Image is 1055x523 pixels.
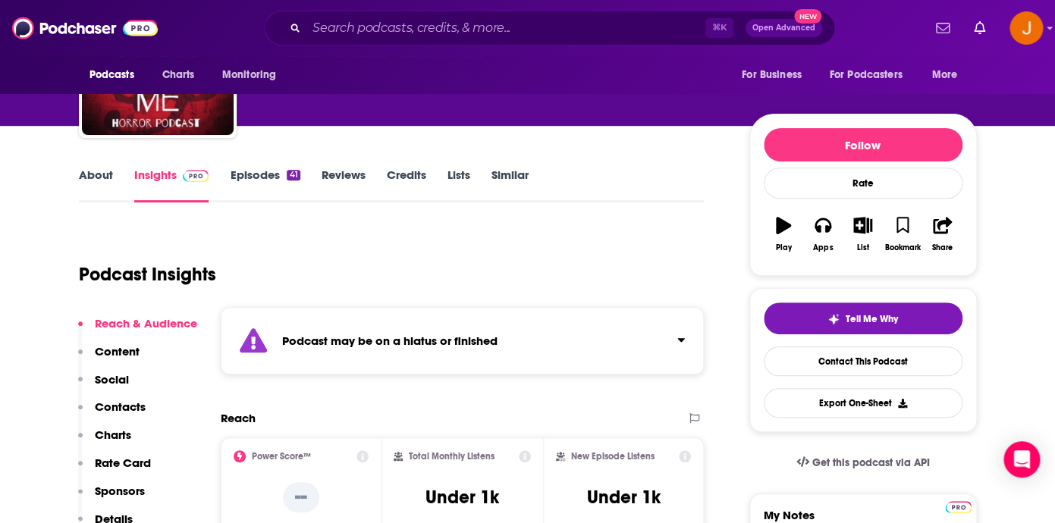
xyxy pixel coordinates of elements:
[884,243,920,252] div: Bookmark
[827,313,840,325] img: tell me why sparkle
[78,427,131,456] button: Charts
[846,313,898,325] span: Tell Me Why
[930,15,956,41] a: Show notifications dropdown
[152,61,204,89] a: Charts
[922,207,962,261] button: Share
[221,307,705,374] section: Click to expand status details
[764,128,962,161] button: Follow
[784,444,942,481] a: Get this podcast via API
[843,207,882,261] button: List
[230,168,300,202] a: Episodes41
[322,168,366,202] a: Reviews
[932,243,953,252] div: Share
[764,302,962,334] button: tell me why sparkleTell Me Why
[931,64,957,86] span: More
[587,486,661,509] h3: Under 1k
[95,456,151,470] p: Rate Card
[813,243,833,252] div: Apps
[731,61,821,89] button: open menu
[95,344,140,359] p: Content
[425,486,499,509] h3: Under 1k
[764,168,962,199] div: Rate
[134,168,209,202] a: InsightsPodchaser Pro
[95,427,131,442] p: Charts
[812,456,929,469] span: Get this podcast via API
[89,64,134,86] span: Podcasts
[571,451,655,462] h2: New Episode Listens
[945,501,972,513] img: Podchaser Pro
[12,14,158,42] img: Podchaser - Follow, Share and Rate Podcasts
[79,263,216,286] h1: Podcast Insights
[79,61,154,89] button: open menu
[764,207,803,261] button: Play
[387,168,426,202] a: Credits
[820,61,925,89] button: open menu
[491,168,529,202] a: Similar
[252,451,311,462] h2: Power Score™
[183,170,209,182] img: Podchaser Pro
[306,16,705,40] input: Search podcasts, credits, & more...
[265,11,835,45] div: Search podcasts, credits, & more...
[95,372,129,387] p: Social
[945,499,972,513] a: Pro website
[95,316,197,330] p: Reach & Audience
[78,484,145,512] button: Sponsors
[287,170,300,180] div: 41
[221,411,256,425] h2: Reach
[1009,11,1043,45] span: Logged in as justine87181
[409,451,495,462] h2: Total Monthly Listens
[95,484,145,498] p: Sponsors
[746,19,822,37] button: Open AdvancedNew
[282,334,498,348] strong: Podcast may be on a hiatus or finished
[1003,441,1040,478] div: Open Intercom Messenger
[764,346,962,376] a: Contact This Podcast
[921,61,976,89] button: open menu
[830,64,903,86] span: For Podcasters
[283,482,319,512] p: --
[752,24,815,32] span: Open Advanced
[79,168,113,202] a: About
[968,15,991,41] a: Show notifications dropdown
[78,456,151,484] button: Rate Card
[883,207,922,261] button: Bookmark
[78,372,129,400] button: Social
[95,399,146,414] p: Contacts
[1009,11,1043,45] button: Show profile menu
[212,61,296,89] button: open menu
[78,399,146,427] button: Contacts
[162,64,195,86] span: Charts
[447,168,470,202] a: Lists
[857,243,869,252] div: List
[764,388,962,418] button: Export One-Sheet
[742,64,802,86] span: For Business
[1009,11,1043,45] img: User Profile
[222,64,276,86] span: Monitoring
[775,243,791,252] div: Play
[78,344,140,372] button: Content
[705,18,733,38] span: ⌘ K
[803,207,843,261] button: Apps
[794,9,821,23] span: New
[78,316,197,344] button: Reach & Audience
